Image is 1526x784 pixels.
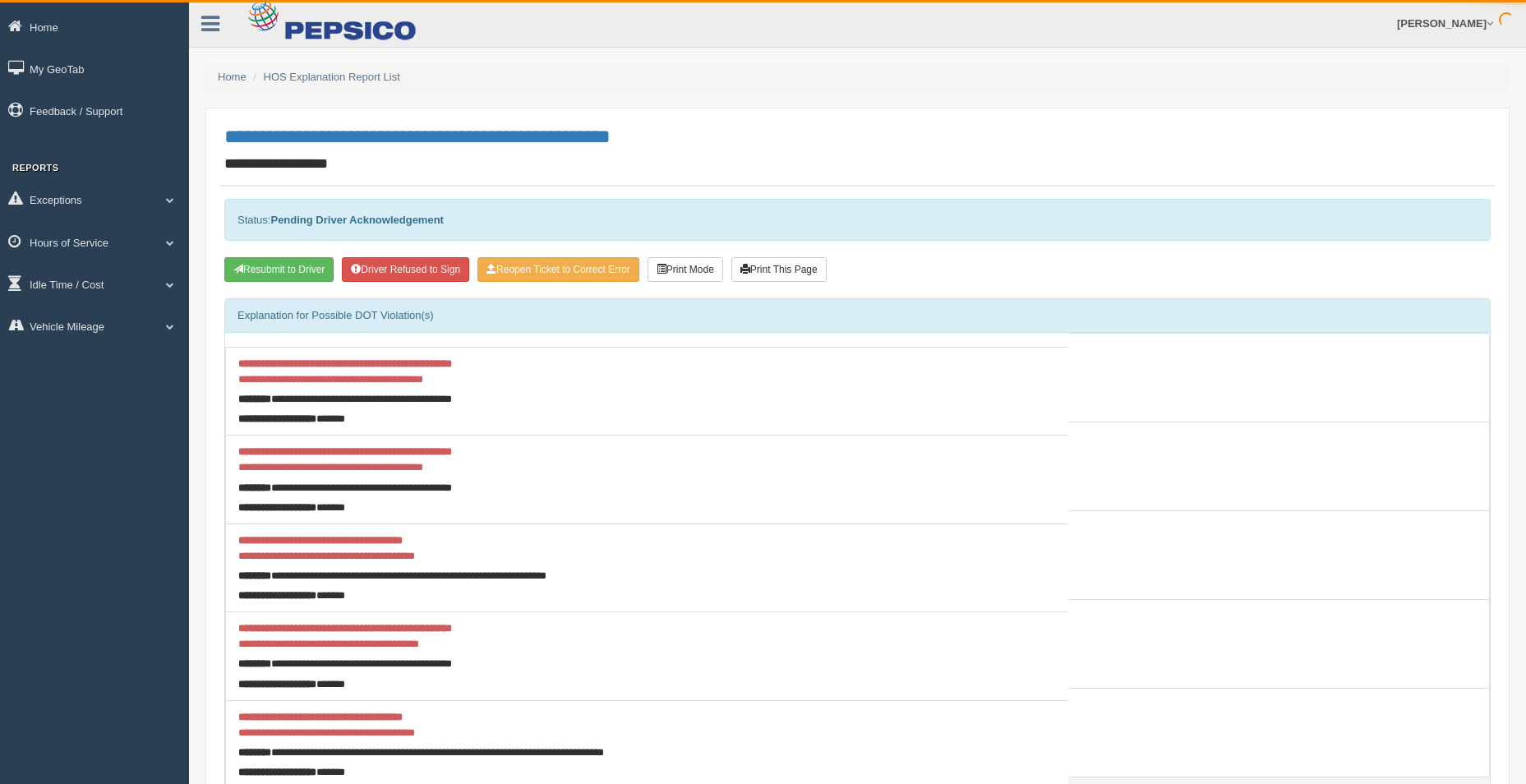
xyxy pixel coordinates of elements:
[342,257,469,282] button: Driver Refused to Sign
[224,199,1491,241] div: Status:
[648,257,723,282] button: Print Mode
[731,257,827,282] button: Print This Page
[270,214,443,226] strong: Pending Driver Acknowledgement
[477,257,639,282] button: Reopen Ticket
[224,257,334,282] button: Resubmit To Driver
[264,71,400,83] a: HOS Explanation Report List
[225,299,1490,332] div: Explanation for Possible DOT Violation(s)
[218,71,247,83] a: Home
